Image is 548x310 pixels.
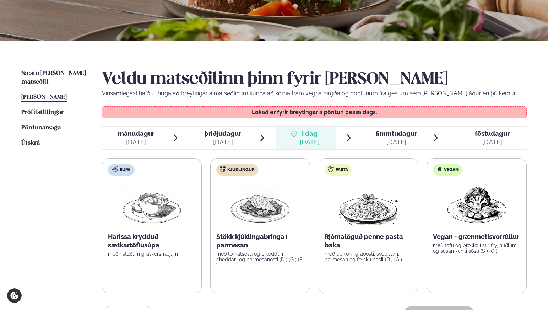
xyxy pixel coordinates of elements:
[21,124,61,132] a: Pöntunarsaga
[433,232,521,241] p: Vegan - grænmetisvorrúllur
[446,181,508,227] img: Vegan.png
[229,181,292,227] img: Chicken-breast.png
[121,181,183,227] img: Soup.png
[205,138,241,146] div: [DATE]
[300,129,320,138] span: Í dag
[108,232,196,250] p: Harissa krydduð sætkartöflusúpa
[376,130,417,137] span: fimmtudagur
[21,125,61,131] span: Pöntunarsaga
[436,166,442,172] img: Vegan.svg
[120,167,130,173] span: Súpa
[21,94,67,100] span: [PERSON_NAME]
[475,138,510,146] div: [DATE]
[376,138,417,146] div: [DATE]
[325,232,412,250] p: Rjómalöguð penne pasta baka
[102,69,527,89] h2: Veldu matseðilinn þinn fyrir [PERSON_NAME]
[300,138,320,146] div: [DATE]
[112,166,118,172] img: soup.svg
[216,251,304,268] p: með tómatsósu og bræddum cheddar- og parmesanosti (D ) (G ) (E )
[21,93,67,102] a: [PERSON_NAME]
[21,140,40,146] span: Útskrá
[118,130,154,137] span: mánudagur
[337,181,400,227] img: Spagetti.png
[433,242,521,254] p: með tofu og brokkolí stir fry, núðlum og sesam-chili sósu (S ) (G )
[102,89,527,98] p: Vinsamlegast hafðu í huga að breytingar á matseðlinum kunna að koma fram vegna birgða og pöntunum...
[21,70,86,85] span: Næstu [PERSON_NAME] matseðill
[109,109,520,115] p: Lokað er fyrir breytingar á pöntun þessa dags.
[205,130,241,137] span: þriðjudagur
[7,288,22,303] a: Cookie settings
[21,109,64,116] span: Prófílstillingar
[118,138,154,146] div: [DATE]
[220,166,226,172] img: chicken.svg
[328,166,334,172] img: pasta.svg
[21,139,40,148] a: Útskrá
[336,167,348,173] span: Pasta
[325,251,412,262] p: með beikoni, gráðosti, sveppum, parmesan og fersku basil (D ) (G )
[227,167,255,173] span: Kjúklingur
[21,69,88,86] a: Næstu [PERSON_NAME] matseðill
[21,108,64,117] a: Prófílstillingar
[475,130,510,137] span: föstudagur
[444,167,459,173] span: Vegan
[216,232,304,250] p: Stökk kjúklingabringa í parmesan
[108,251,196,257] p: með ristuðum graskersfræjum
